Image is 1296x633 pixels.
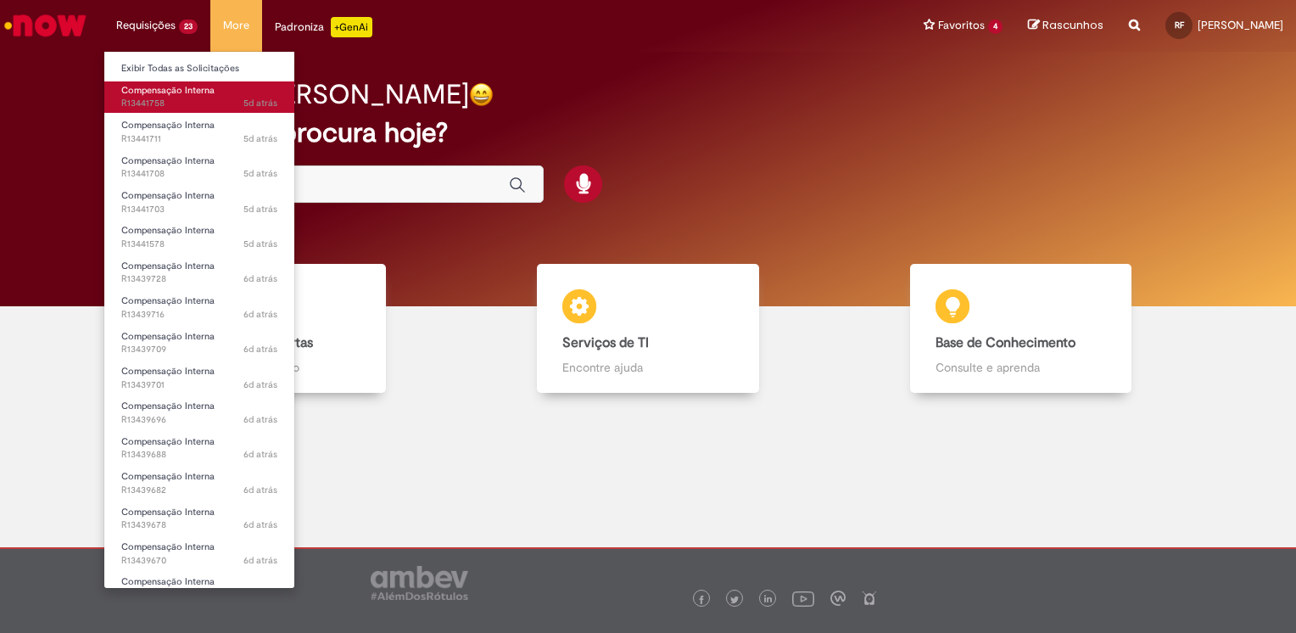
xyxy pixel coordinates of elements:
[243,238,277,250] span: 5d atrás
[2,8,89,42] img: ServiceNow
[104,538,294,569] a: Aberto R13439670 : Compensação Interna
[121,294,215,307] span: Compensação Interna
[104,152,294,183] a: Aberto R13441708 : Compensação Interna
[121,378,277,392] span: R13439701
[121,413,277,427] span: R13439696
[461,264,834,394] a: Serviços de TI Encontre ajuda
[1198,18,1283,32] span: [PERSON_NAME]
[121,470,215,483] span: Compensação Interna
[1042,17,1103,33] span: Rascunhos
[243,97,277,109] span: 5d atrás
[121,119,215,132] span: Compensação Interna
[243,554,277,567] span: 6d atrás
[764,595,773,605] img: logo_footer_linkedin.png
[243,308,277,321] span: 6d atrás
[243,413,277,426] span: 6d atrás
[89,264,461,394] a: Catálogo de Ofertas Abra uma solicitação
[371,566,468,600] img: logo_footer_ambev_rotulo_gray.png
[223,17,249,34] span: More
[104,81,294,113] a: Aberto R13441758 : Compensação Interna
[121,132,277,146] span: R13441711
[562,334,649,351] b: Serviços de TI
[128,80,469,109] h2: Boa noite, [PERSON_NAME]
[331,17,372,37] p: +GenAi
[243,343,277,356] time: 22/08/2025 12:21:59
[121,189,215,202] span: Compensação Interna
[121,272,277,286] span: R13439728
[243,518,277,531] span: 6d atrás
[936,359,1106,376] p: Consulte e aprenda
[243,554,277,567] time: 22/08/2025 12:11:34
[121,154,215,167] span: Compensação Interna
[1175,20,1184,31] span: RF
[104,187,294,218] a: Aberto R13441703 : Compensação Interna
[469,82,494,107] img: happy-face.png
[121,365,215,378] span: Compensação Interna
[121,308,277,322] span: R13439716
[243,448,277,461] time: 22/08/2025 12:17:06
[121,343,277,356] span: R13439709
[830,591,846,606] img: logo_footer_workplace.png
[243,272,277,285] span: 6d atrás
[128,118,1168,148] h2: O que você procura hoje?
[243,132,277,145] span: 5d atrás
[104,292,294,323] a: Aberto R13439716 : Compensação Interna
[243,378,277,391] time: 22/08/2025 12:20:28
[243,308,277,321] time: 22/08/2025 12:24:45
[104,573,294,604] a: Aberto R13439659 : Compensação Interna
[243,97,277,109] time: 23/08/2025 10:31:09
[104,257,294,288] a: Aberto R13439728 : Compensação Interna
[243,343,277,356] span: 6d atrás
[275,17,372,37] div: Padroniza
[121,167,277,181] span: R13441708
[121,224,215,237] span: Compensação Interna
[243,378,277,391] span: 6d atrás
[104,468,294,499] a: Aberto R13439682 : Compensação Interna
[104,503,294,535] a: Aberto R13439678 : Compensação Interna
[121,554,277,568] span: R13439670
[697,596,706,604] img: logo_footer_facebook.png
[121,575,215,588] span: Compensação Interna
[938,17,985,34] span: Favoritos
[243,167,277,180] time: 23/08/2025 10:00:13
[243,448,277,461] span: 6d atrás
[104,221,294,253] a: Aberto R13441578 : Compensação Interna
[121,448,277,462] span: R13439688
[121,506,215,518] span: Compensação Interna
[988,20,1003,34] span: 4
[243,203,277,216] span: 5d atrás
[243,167,277,180] span: 5d atrás
[104,433,294,464] a: Aberto R13439688 : Compensação Interna
[121,238,277,251] span: R13441578
[243,484,277,496] span: 6d atrás
[104,362,294,394] a: Aberto R13439701 : Compensação Interna
[243,272,277,285] time: 22/08/2025 12:27:19
[121,260,215,272] span: Compensação Interna
[103,51,295,589] ul: Requisições
[121,541,215,553] span: Compensação Interna
[243,518,277,531] time: 22/08/2025 12:13:10
[121,330,215,343] span: Compensação Interna
[121,97,277,110] span: R13441758
[862,591,877,606] img: logo_footer_naosei.png
[121,484,277,497] span: R13439682
[104,397,294,429] a: Aberto R13439696 : Compensação Interna
[243,413,277,426] time: 22/08/2025 12:19:01
[179,20,198,34] span: 23
[243,238,277,250] time: 23/08/2025 08:02:44
[121,203,277,216] span: R13441703
[562,359,733,376] p: Encontre ajuda
[792,587,814,609] img: logo_footer_youtube.png
[730,596,739,604] img: logo_footer_twitter.png
[121,435,215,448] span: Compensação Interna
[121,84,215,97] span: Compensação Interna
[121,518,277,532] span: R13439678
[936,334,1075,351] b: Base de Conhecimento
[121,400,215,412] span: Compensação Interna
[104,116,294,148] a: Aberto R13441711 : Compensação Interna
[243,203,277,216] time: 23/08/2025 09:57:37
[243,484,277,496] time: 22/08/2025 12:14:36
[243,132,277,145] time: 23/08/2025 10:01:24
[835,264,1207,394] a: Base de Conhecimento Consulte e aprenda
[116,17,176,34] span: Requisições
